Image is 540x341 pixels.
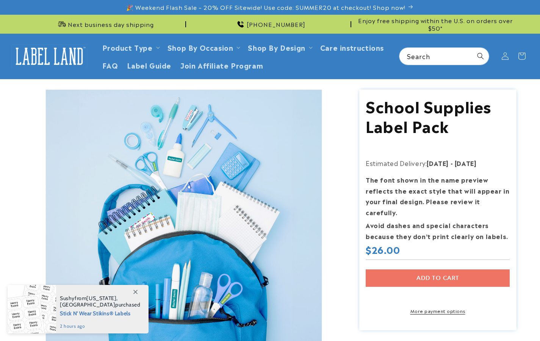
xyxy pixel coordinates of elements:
span: Label Guide [127,61,171,69]
span: $26.00 [366,244,400,255]
strong: [DATE] [427,158,449,167]
span: [US_STATE] [86,295,116,302]
span: Join Affiliate Program [180,61,263,69]
a: More payment options [366,307,510,314]
a: FAQ [98,56,123,74]
div: Announcement [24,15,186,33]
strong: The font shown in the name preview reflects the exact style that will appear in your final design... [366,175,509,217]
span: Shop By Occasion [167,43,233,52]
span: Next business day shipping [68,20,154,28]
a: Product Type [102,42,153,52]
span: FAQ [102,61,118,69]
h1: School Supplies Label Pack [366,96,510,135]
strong: [DATE] [455,158,477,167]
a: Shop By Design [248,42,305,52]
span: [PHONE_NUMBER] [247,20,305,28]
span: from , purchased [60,295,141,308]
a: Join Affiliate Program [176,56,268,74]
strong: Avoid dashes and special characters because they don’t print clearly on labels. [366,221,508,241]
div: Announcement [354,15,517,33]
p: Estimated Delivery: [366,158,510,169]
a: Label Guide [122,56,176,74]
span: 🎉 Weekend Flash Sale – 20% OFF Sitewide! Use code: SUMMER20 at checkout! Shop now! [126,3,405,11]
a: Label Land [9,42,90,71]
div: Announcement [189,15,351,33]
summary: Product Type [98,38,163,56]
summary: Shop By Design [243,38,315,56]
a: Care instructions [316,38,388,56]
span: Care instructions [320,43,384,52]
span: [GEOGRAPHIC_DATA] [60,301,115,308]
img: Label Land [11,44,87,68]
strong: - [451,158,453,167]
button: Search [472,48,489,64]
span: Sushy [60,295,75,302]
span: Enjoy free shipping within the U.S. on orders over $50* [354,17,517,31]
summary: Shop By Occasion [163,38,244,56]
